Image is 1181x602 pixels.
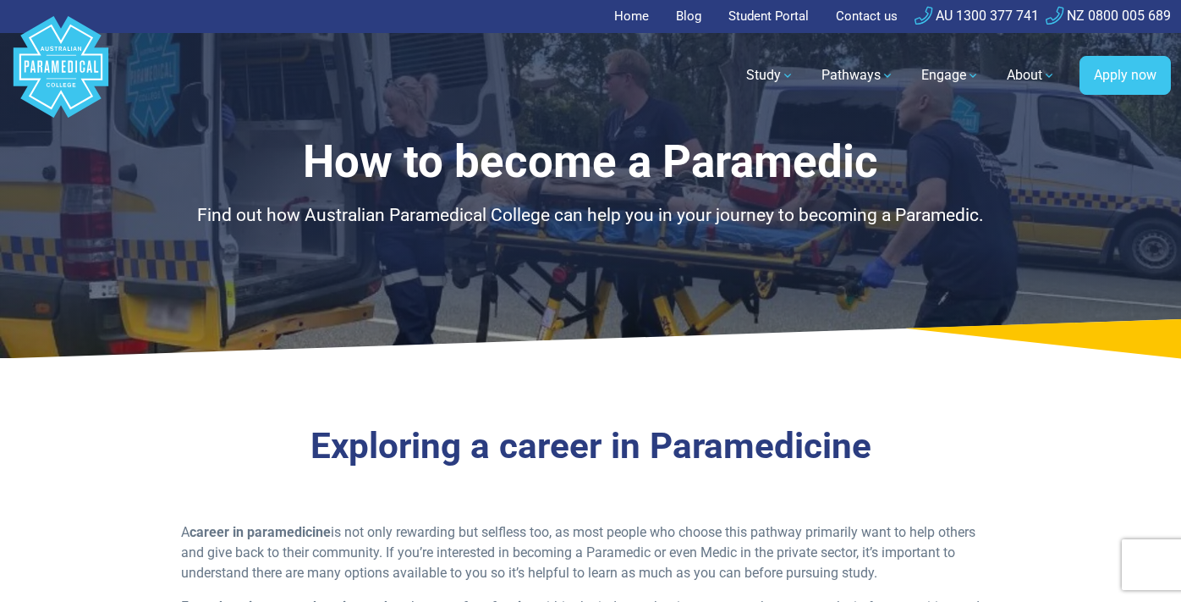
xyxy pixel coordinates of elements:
[1046,8,1171,24] a: NZ 0800 005 689
[97,425,1084,468] h2: Exploring a career in Paramedicine
[1079,56,1171,95] a: Apply now
[811,52,904,99] a: Pathways
[736,52,805,99] a: Study
[10,33,112,119] a: Australian Paramedical College
[911,52,990,99] a: Engage
[97,202,1084,229] p: Find out how Australian Paramedical College can help you in your journey to becoming a Paramedic.
[915,8,1039,24] a: AU 1300 377 741
[181,522,1000,583] p: A is not only rewarding but selfless too, as most people who choose this pathway primarily want t...
[97,135,1084,189] h1: How to become a Paramedic
[190,524,331,540] strong: career in paramedicine
[997,52,1066,99] a: About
